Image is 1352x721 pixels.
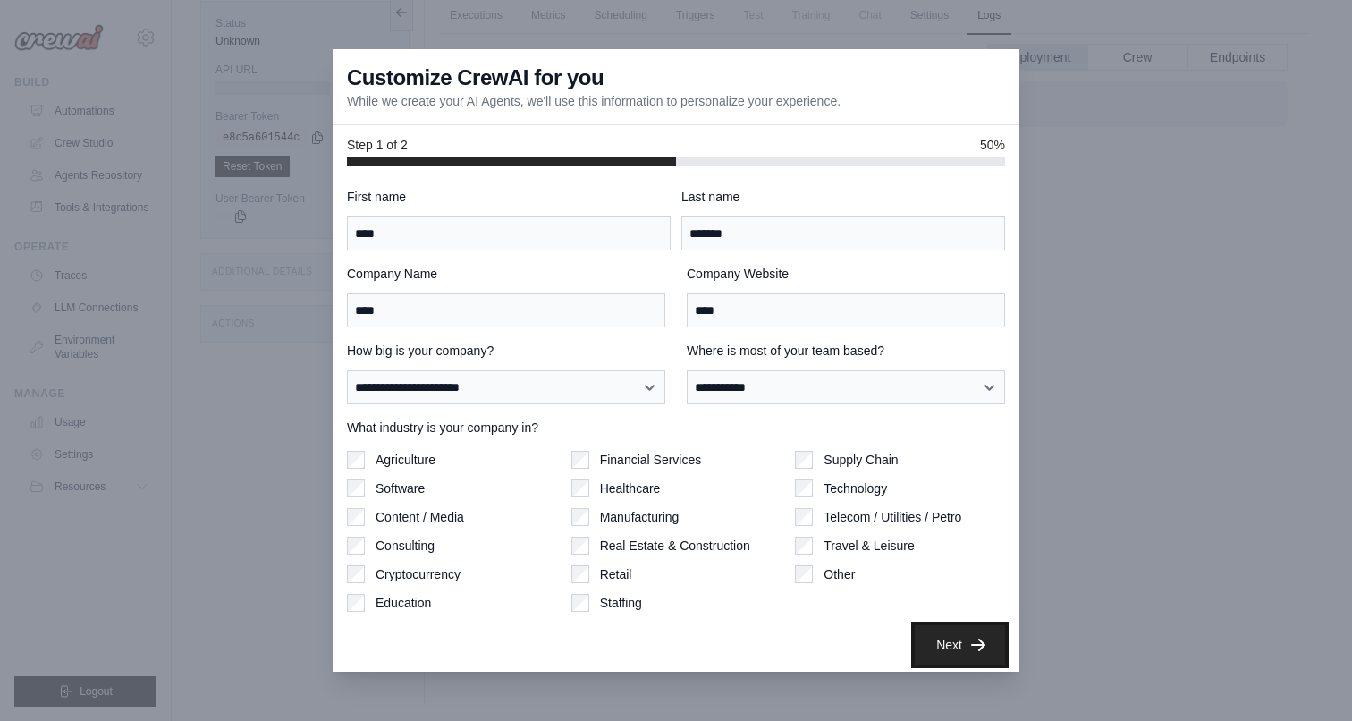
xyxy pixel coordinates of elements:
p: While we create your AI Agents, we'll use this information to personalize your experience. [347,92,841,110]
label: Last name [681,188,1005,206]
label: Company Website [687,265,1005,283]
label: Agriculture [376,451,435,469]
label: Travel & Leisure [824,537,914,555]
label: Healthcare [600,479,661,497]
label: Cryptocurrency [376,565,461,583]
label: What industry is your company in? [347,419,1005,437]
label: Company Name [347,265,665,283]
button: Next [915,625,1005,665]
label: Technology [824,479,887,497]
h3: Customize CrewAI for you [347,64,604,92]
label: Content / Media [376,508,464,526]
label: Software [376,479,425,497]
label: Manufacturing [600,508,680,526]
label: Supply Chain [824,451,898,469]
label: Financial Services [600,451,702,469]
label: Other [824,565,855,583]
label: Real Estate & Construction [600,537,750,555]
label: Where is most of your team based? [687,342,1005,360]
label: Education [376,594,431,612]
label: Telecom / Utilities / Petro [824,508,961,526]
label: Consulting [376,537,435,555]
iframe: Chat Widget [1263,635,1352,721]
label: How big is your company? [347,342,665,360]
label: Staffing [600,594,642,612]
label: First name [347,188,671,206]
span: 50% [980,136,1005,154]
label: Retail [600,565,632,583]
span: Step 1 of 2 [347,136,408,154]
